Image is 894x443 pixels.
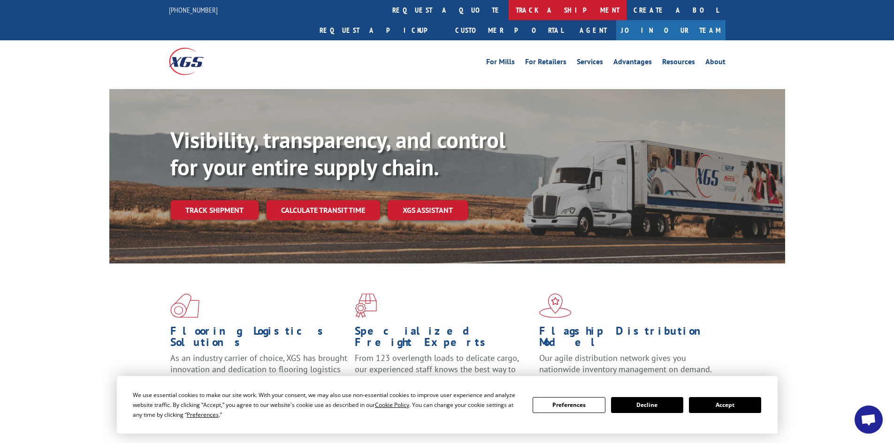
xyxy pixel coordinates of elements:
[577,58,603,68] a: Services
[616,20,726,40] a: Join Our Team
[705,58,726,68] a: About
[133,390,521,420] div: We use essential cookies to make our site work. With your consent, we may also use non-essential ...
[355,293,377,318] img: xgs-icon-focused-on-flooring-red
[355,353,532,394] p: From 123 overlength loads to delicate cargo, our experienced staff knows the best way to move you...
[170,325,348,353] h1: Flooring Logistics Solutions
[170,353,347,386] span: As an industry carrier of choice, XGS has brought innovation and dedication to flooring logistics...
[689,397,761,413] button: Accept
[539,353,712,375] span: Our agile distribution network gives you nationwide inventory management on demand.
[539,325,717,353] h1: Flagship Distribution Model
[448,20,570,40] a: Customer Portal
[313,20,448,40] a: Request a pickup
[169,5,218,15] a: [PHONE_NUMBER]
[388,200,468,220] a: XGS ASSISTANT
[539,293,572,318] img: xgs-icon-flagship-distribution-model-red
[355,325,532,353] h1: Specialized Freight Experts
[613,58,652,68] a: Advantages
[170,200,259,220] a: Track shipment
[170,293,199,318] img: xgs-icon-total-supply-chain-intelligence-red
[525,58,566,68] a: For Retailers
[266,200,380,220] a: Calculate transit time
[375,401,409,409] span: Cookie Policy
[117,376,778,434] div: Cookie Consent Prompt
[187,411,219,419] span: Preferences
[855,405,883,434] a: Open chat
[662,58,695,68] a: Resources
[533,397,605,413] button: Preferences
[170,125,505,181] b: Visibility, transparency, and control for your entire supply chain.
[611,397,683,413] button: Decline
[486,58,515,68] a: For Mills
[570,20,616,40] a: Agent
